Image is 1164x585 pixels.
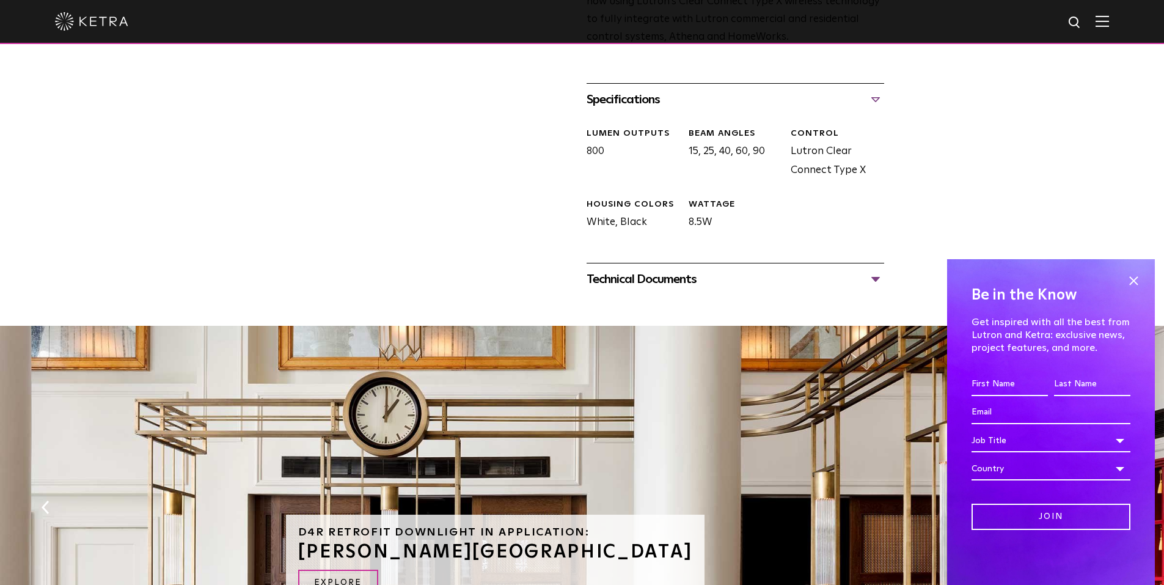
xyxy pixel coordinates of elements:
[587,128,679,140] div: LUMEN OUTPUTS
[55,12,128,31] img: ketra-logo-2019-white
[781,128,884,180] div: Lutron Clear Connect Type X
[298,527,693,538] h6: D4R Retrofit Downlight in Application:
[587,270,884,289] div: Technical Documents
[1054,373,1130,396] input: Last Name
[791,128,884,140] div: CONTROL
[972,284,1130,307] h4: Be in the Know
[679,199,781,232] div: 8.5W
[39,499,51,515] button: Previous
[972,429,1130,452] div: Job Title
[1067,15,1083,31] img: search icon
[1096,15,1109,27] img: Hamburger%20Nav.svg
[972,316,1130,354] p: Get inspired with all the best from Lutron and Ketra: exclusive news, project features, and more.
[972,457,1130,480] div: Country
[587,199,679,211] div: HOUSING COLORS
[689,128,781,140] div: Beam Angles
[972,373,1048,396] input: First Name
[679,128,781,180] div: 15, 25, 40, 60, 90
[577,128,679,180] div: 800
[298,543,693,561] h3: [PERSON_NAME][GEOGRAPHIC_DATA]
[689,199,781,211] div: WATTAGE
[577,199,679,232] div: White, Black
[972,504,1130,530] input: Join
[972,401,1130,424] input: Email
[587,90,884,109] div: Specifications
